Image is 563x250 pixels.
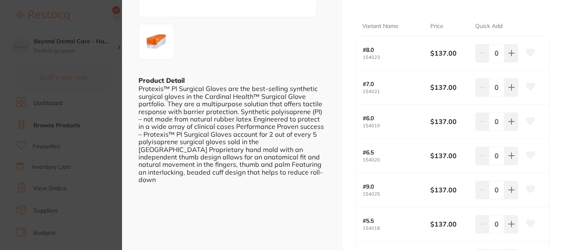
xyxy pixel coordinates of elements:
[430,151,471,160] b: $137.00
[363,149,423,156] b: #6.5
[363,55,430,60] small: 154023
[430,49,471,58] b: $137.00
[363,226,430,231] small: 154018
[138,85,326,183] div: Protexis™ PI Surgical Gloves are the best-selling synthetic surgical gloves in the Cardinal Healt...
[430,220,471,229] b: $137.00
[430,185,471,194] b: $137.00
[430,22,443,30] p: Price
[141,27,171,56] img: Zw
[363,217,423,224] b: #5.5
[430,83,471,92] b: $137.00
[363,47,423,53] b: #8.0
[363,81,423,87] b: #7.0
[430,117,471,126] b: $137.00
[363,192,430,197] small: 154025
[363,89,430,94] small: 154021
[362,22,399,30] p: Variant Name
[363,115,423,121] b: #6.0
[363,157,430,163] small: 154020
[363,123,430,129] small: 154019
[138,76,185,84] b: Product Detail
[475,22,502,30] p: Quick Add
[363,183,423,190] b: #9.0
